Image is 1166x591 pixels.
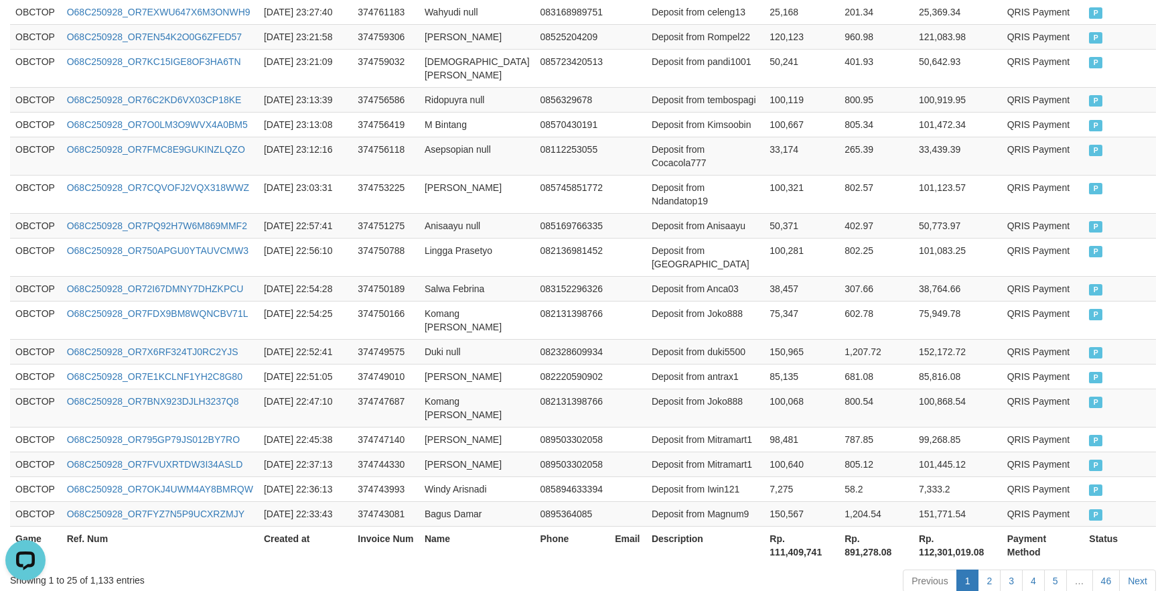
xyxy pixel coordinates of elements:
[839,389,914,427] td: 800.54
[914,49,1002,87] td: 50,642.93
[352,175,419,213] td: 374753225
[259,213,352,238] td: [DATE] 22:57:41
[535,175,610,213] td: 085745851772
[839,501,914,526] td: 1,204.54
[1002,276,1084,301] td: QRIS Payment
[419,339,535,364] td: Duki null
[352,301,419,339] td: 374750166
[67,283,244,294] a: O68C250928_OR72I67DMNY7DHZKPCU
[535,301,610,339] td: 082131398766
[352,427,419,452] td: 374747140
[1089,309,1102,320] span: PAID
[259,501,352,526] td: [DATE] 22:33:43
[419,137,535,175] td: Asepsopian null
[646,137,764,175] td: Deposit from Cocacola777
[67,308,248,319] a: O68C250928_OR7FDX9BM8WQNCBV71L
[764,427,839,452] td: 98,481
[535,238,610,276] td: 082136981452
[764,301,839,339] td: 75,347
[67,245,248,256] a: O68C250928_OR750APGU0YTAUVCMW3
[839,87,914,112] td: 800.95
[352,137,419,175] td: 374756118
[914,427,1002,452] td: 99,268.85
[419,452,535,476] td: [PERSON_NAME]
[839,452,914,476] td: 805.12
[1089,435,1102,446] span: PAID
[535,452,610,476] td: 089503302058
[259,389,352,427] td: [DATE] 22:47:10
[352,213,419,238] td: 374751275
[10,568,476,587] div: Showing 1 to 25 of 1,133 entries
[1002,175,1084,213] td: QRIS Payment
[10,452,62,476] td: OBCTOP
[352,49,419,87] td: 374759032
[259,49,352,87] td: [DATE] 23:21:09
[1002,476,1084,501] td: QRIS Payment
[535,137,610,175] td: 08112253055
[646,276,764,301] td: Deposit from Anca03
[914,364,1002,389] td: 85,816.08
[914,526,1002,564] th: Rp. 112,301,019.08
[1002,213,1084,238] td: QRIS Payment
[10,49,62,87] td: OBCTOP
[764,213,839,238] td: 50,371
[419,301,535,339] td: Komang [PERSON_NAME]
[67,346,238,357] a: O68C250928_OR7X6RF324TJ0RC2YJS
[10,137,62,175] td: OBCTOP
[1002,238,1084,276] td: QRIS Payment
[1089,32,1102,44] span: PAID
[1002,501,1084,526] td: QRIS Payment
[1089,57,1102,68] span: PAID
[839,175,914,213] td: 802.57
[839,137,914,175] td: 265.39
[352,452,419,476] td: 374744330
[764,476,839,501] td: 7,275
[914,276,1002,301] td: 38,764.66
[10,238,62,276] td: OBCTOP
[259,526,352,564] th: Created at
[646,301,764,339] td: Deposit from Joko888
[764,339,839,364] td: 150,965
[1002,24,1084,49] td: QRIS Payment
[352,364,419,389] td: 374749010
[1089,347,1102,358] span: PAID
[839,526,914,564] th: Rp. 891,278.08
[1002,87,1084,112] td: QRIS Payment
[1089,484,1102,496] span: PAID
[535,389,610,427] td: 082131398766
[10,301,62,339] td: OBCTOP
[352,389,419,427] td: 374747687
[914,476,1002,501] td: 7,333.2
[914,301,1002,339] td: 75,949.78
[10,24,62,49] td: OBCTOP
[352,339,419,364] td: 374749575
[646,112,764,137] td: Deposit from Kimsoobin
[10,501,62,526] td: OBCTOP
[352,276,419,301] td: 374750189
[10,526,62,564] th: Game
[914,501,1002,526] td: 151,771.54
[67,94,242,105] a: O68C250928_OR76C2KD6VX03CP18KE
[1002,301,1084,339] td: QRIS Payment
[646,87,764,112] td: Deposit from tembospagi
[10,427,62,452] td: OBCTOP
[839,364,914,389] td: 681.08
[764,137,839,175] td: 33,174
[259,24,352,49] td: [DATE] 23:21:58
[10,364,62,389] td: OBCTOP
[764,49,839,87] td: 50,241
[1089,7,1102,19] span: PAID
[535,339,610,364] td: 082328609934
[1089,221,1102,233] span: PAID
[914,339,1002,364] td: 152,172.72
[839,339,914,364] td: 1,207.72
[10,389,62,427] td: OBCTOP
[1002,427,1084,452] td: QRIS Payment
[839,49,914,87] td: 401.93
[839,476,914,501] td: 58.2
[10,112,62,137] td: OBCTOP
[1002,452,1084,476] td: QRIS Payment
[419,364,535,389] td: [PERSON_NAME]
[67,144,245,155] a: O68C250928_OR7FMC8E9GUKINZLQZO
[609,526,646,564] th: Email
